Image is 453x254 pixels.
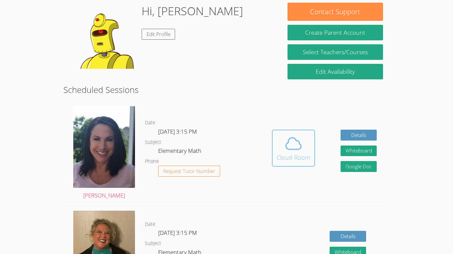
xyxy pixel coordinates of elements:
[145,239,161,248] dt: Subject
[288,25,383,40] button: Create Parent Account
[277,153,310,162] div: Cloud Room
[145,220,155,229] dt: Date
[63,83,390,96] h2: Scheduled Sessions
[158,229,197,236] span: [DATE] 3:15 PM
[70,3,136,69] img: default.png
[145,119,155,127] dt: Date
[158,128,197,135] span: [DATE] 3:15 PM
[341,130,377,141] a: Details
[142,29,175,40] a: Edit Profile
[142,3,243,20] h1: Hi, [PERSON_NAME]
[73,106,135,188] img: avatar.png
[73,106,135,200] a: [PERSON_NAME]
[145,157,159,166] dt: Phone
[341,146,377,156] button: Whiteboard
[288,3,383,21] button: Contact Support
[158,146,203,157] dd: Elementary Math
[288,64,383,79] a: Edit Availability
[288,44,383,60] a: Select Teachers/Courses
[145,138,161,147] dt: Subject
[158,166,220,177] button: Request Tutor Number
[163,169,215,174] span: Request Tutor Number
[341,161,377,172] a: Google Doc
[330,231,366,242] a: Details
[272,130,315,167] button: Cloud Room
